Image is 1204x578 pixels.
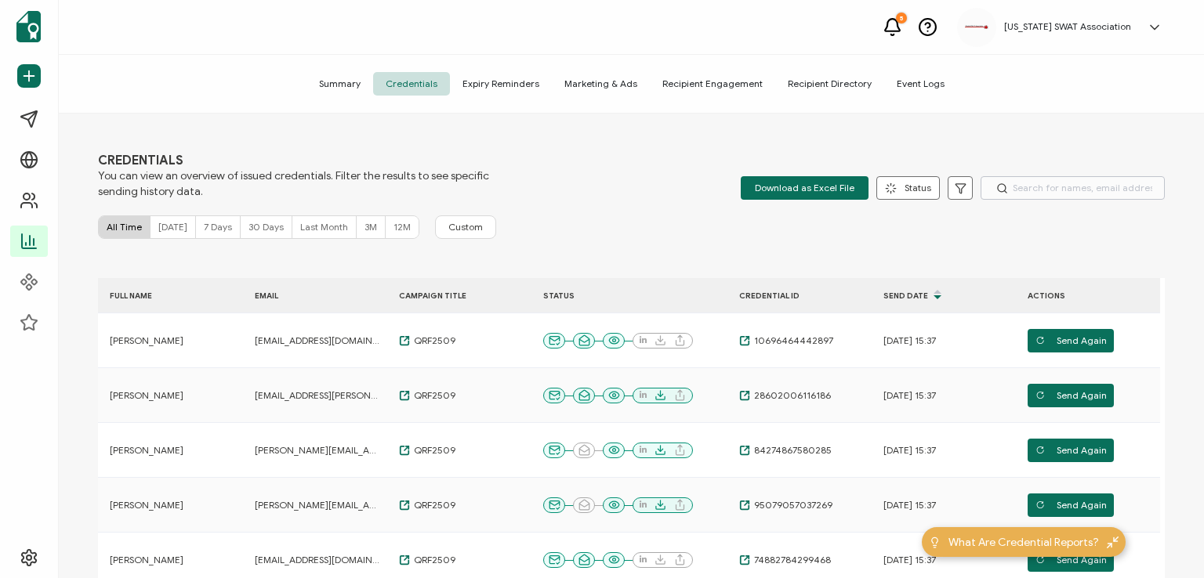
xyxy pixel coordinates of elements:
span: Custom [448,221,483,233]
span: All Time [107,221,142,233]
div: Send Date [872,282,1016,309]
div: CREDENTIAL ID [727,287,872,305]
span: [EMAIL_ADDRESS][DOMAIN_NAME] [255,554,379,566]
span: QRF2509 [410,554,455,566]
div: CAMPAIGN TITLE [387,287,531,305]
span: Send Again [1035,548,1107,572]
span: [PERSON_NAME] [110,334,183,347]
span: 74882784299468 [750,554,831,566]
span: [EMAIL_ADDRESS][DOMAIN_NAME] [255,334,379,347]
span: You can view an overview of issued credentials. Filter the results to see specific sending histor... [98,168,490,200]
div: 5 [896,13,907,23]
span: 84274867580285 [750,444,832,457]
button: Send Again [1028,384,1114,407]
span: Marketing & Ads [552,72,650,96]
span: [PERSON_NAME] [110,554,183,566]
span: 28602006116186 [750,389,831,402]
img: sertifier-logomark-colored.svg [16,11,41,42]
span: [DATE] 15:37 [883,499,936,511]
span: 30 Days [248,221,284,233]
div: EMAIL [243,287,387,305]
div: FULL NAME [98,287,243,305]
span: [DATE] 15:37 [883,389,936,402]
button: Send Again [1028,493,1114,517]
h5: [US_STATE] SWAT Association [1004,21,1131,32]
span: [DATE] [158,221,187,233]
span: Last Month [300,221,348,233]
span: 3M [364,221,377,233]
span: 10696464442897 [750,334,833,347]
span: Send Again [1035,493,1107,517]
span: [PERSON_NAME][EMAIL_ADDRESS][PERSON_NAME][DOMAIN_NAME] [255,444,379,457]
span: [DATE] 15:37 [883,554,936,566]
span: Recipient Directory [775,72,884,96]
a: 10696464442897 [739,334,833,347]
span: Send Again [1035,329,1107,352]
span: Send Again [1035,439,1107,462]
span: Summary [306,72,373,96]
span: QRF2509 [410,444,455,457]
span: Download as Excel File [755,176,854,200]
span: [EMAIL_ADDRESS][PERSON_NAME][DOMAIN_NAME] [255,389,379,402]
span: 12M [393,221,411,233]
span: What Are Credential Reports? [948,534,1099,551]
a: 84274867580285 [739,444,832,457]
span: QRF2509 [410,334,455,347]
a: 74882784299468 [739,554,831,566]
img: minimize-icon.svg [1107,536,1119,548]
input: Search for names, email addresses, and IDs [981,176,1165,200]
span: Recipient Engagement [650,72,775,96]
span: Expiry Reminders [450,72,552,96]
span: 95079057037269 [750,499,832,511]
iframe: Chat Widget [1126,503,1204,578]
span: [DATE] 15:37 [883,334,936,347]
span: [PERSON_NAME] [110,444,183,457]
button: Send Again [1028,548,1114,572]
button: Custom [435,215,496,239]
a: 95079057037269 [739,499,832,511]
span: [DATE] 15:37 [883,444,936,457]
span: [PERSON_NAME] [110,499,183,511]
span: Event Logs [884,72,957,96]
button: Send Again [1028,439,1114,462]
img: cdf0a7ff-b99d-4894-bb42-f07ce92642e6.jpg [965,25,988,30]
span: [PERSON_NAME] [110,389,183,402]
span: QRF2509 [410,389,455,402]
div: STATUS [531,287,727,305]
button: Status [876,176,940,200]
button: Download as Excel File [741,176,869,200]
a: 28602006116186 [739,389,831,402]
span: 7 Days [204,221,232,233]
span: QRF2509 [410,499,455,511]
div: ACTIONS [1016,287,1160,305]
span: CREDENTIALS [98,153,490,168]
span: Send Again [1035,384,1107,407]
button: Send Again [1028,329,1114,352]
span: [PERSON_NAME][EMAIL_ADDRESS][PERSON_NAME][DOMAIN_NAME] [255,499,379,511]
span: Credentials [373,72,450,96]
